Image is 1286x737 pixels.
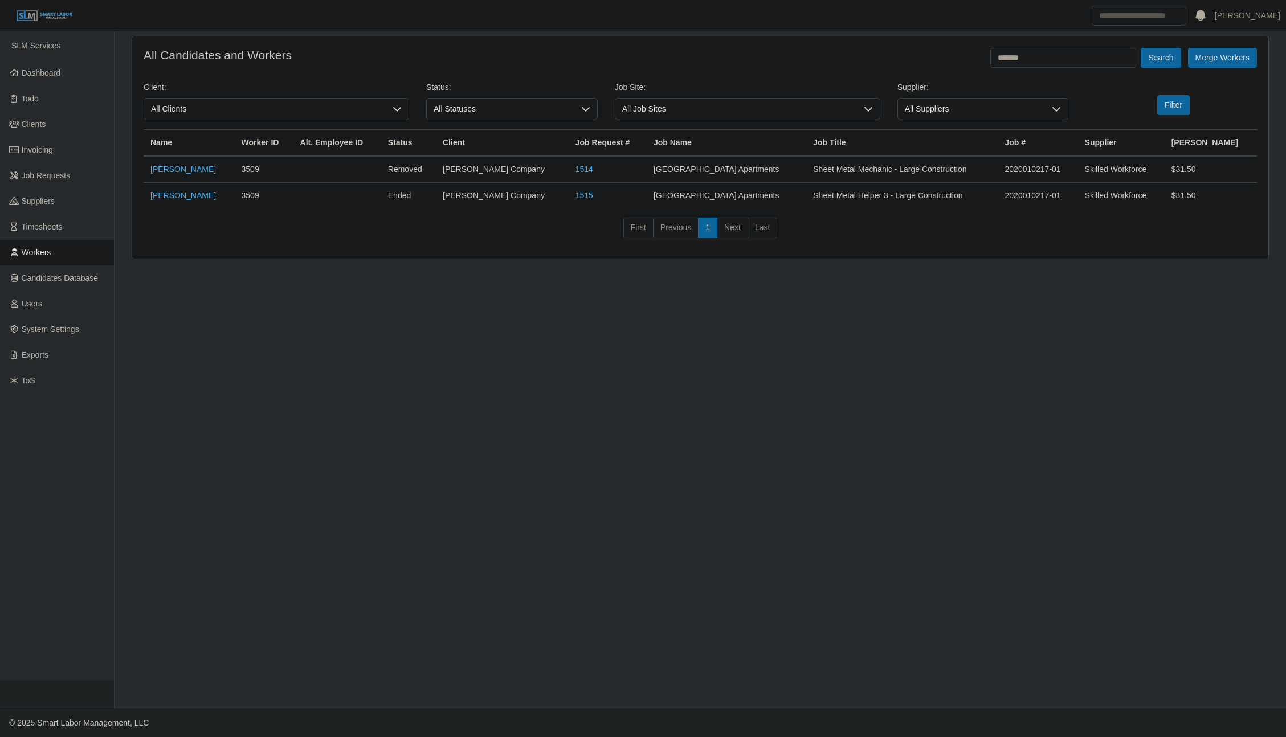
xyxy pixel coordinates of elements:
span: Candidates Database [22,273,99,282]
th: Job # [998,130,1078,157]
label: Status: [426,81,451,93]
span: Exports [22,350,48,359]
td: ended [381,183,436,209]
th: [PERSON_NAME] [1165,130,1257,157]
th: Name [144,130,235,157]
span: SLM Services [11,41,60,50]
th: Job Request # [569,130,647,157]
a: 1 [698,218,717,238]
td: [PERSON_NAME] Company [436,156,569,183]
td: removed [381,156,436,183]
td: Sheet Metal Helper 3 - Large Construction [806,183,998,209]
a: 1514 [575,165,593,174]
input: Search [1092,6,1186,26]
span: Clients [22,120,46,129]
span: All Statuses [427,99,574,120]
td: Skilled Workforce [1078,156,1165,183]
th: Supplier [1078,130,1165,157]
span: System Settings [22,325,79,334]
a: [PERSON_NAME] [1215,10,1280,22]
span: All Job Sites [615,99,857,120]
span: Timesheets [22,222,63,231]
th: Job Name [647,130,806,157]
label: Client: [144,81,166,93]
th: Worker ID [235,130,293,157]
span: Suppliers [22,196,55,206]
th: Client [436,130,569,157]
a: [PERSON_NAME] [150,191,216,200]
nav: pagination [144,218,1257,247]
label: Supplier: [897,81,929,93]
th: Alt. Employee ID [293,130,381,157]
td: 3509 [235,156,293,183]
span: Users [22,299,43,308]
span: All Clients [144,99,386,120]
h4: All Candidates and Workers [144,48,292,62]
a: 1515 [575,191,593,200]
td: $31.50 [1165,183,1257,209]
th: Job Title [806,130,998,157]
td: $31.50 [1165,156,1257,183]
span: Job Requests [22,171,71,180]
button: Filter [1157,95,1190,115]
td: [GEOGRAPHIC_DATA] Apartments [647,156,806,183]
span: ToS [22,376,35,385]
td: 3509 [235,183,293,209]
td: 2020010217-01 [998,156,1078,183]
td: Skilled Workforce [1078,183,1165,209]
span: Todo [22,94,39,103]
td: 2020010217-01 [998,183,1078,209]
label: Job Site: [615,81,646,93]
td: [GEOGRAPHIC_DATA] Apartments [647,183,806,209]
span: Workers [22,248,51,257]
span: © 2025 Smart Labor Management, LLC [9,718,149,727]
img: SLM Logo [16,10,73,22]
a: [PERSON_NAME] [150,165,216,174]
button: Search [1141,48,1181,68]
span: Invoicing [22,145,53,154]
span: Dashboard [22,68,61,77]
button: Merge Workers [1188,48,1257,68]
td: Sheet Metal Mechanic - Large Construction [806,156,998,183]
th: Status [381,130,436,157]
span: All Suppliers [898,99,1046,120]
td: [PERSON_NAME] Company [436,183,569,209]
